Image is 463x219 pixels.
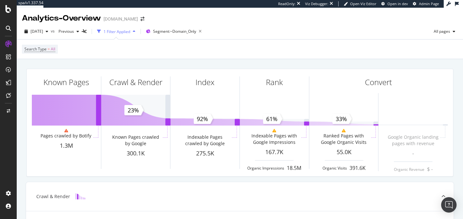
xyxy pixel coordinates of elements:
span: All pages [431,29,450,34]
span: Previous [56,29,74,34]
div: Viz Debugger: [305,1,328,6]
button: Segment:~Domain_Only [143,26,204,37]
button: [DATE] [22,26,51,37]
div: ReadOnly: [278,1,295,6]
div: Crawl & Render [109,77,162,88]
span: Open Viz Editor [350,1,377,6]
button: Previous [56,26,82,37]
a: Open in dev [381,1,408,6]
div: 1.3M [32,142,101,150]
div: Rank [266,77,283,88]
button: 1 Filter Applied [95,26,138,37]
span: 2025 Sep. 26th [31,29,43,34]
a: Admin Page [413,1,439,6]
div: 300.1K [101,149,170,158]
img: block-icon [75,193,86,199]
div: 18.5M [287,164,301,172]
div: Index [195,77,214,88]
div: Crawl & Render [36,193,70,200]
span: = [48,46,50,52]
div: Indexable Pages crawled by Google [179,134,231,147]
div: Organic Impressions [247,165,284,171]
span: Open in dev [387,1,408,6]
div: Known Pages [43,77,89,88]
div: 1 Filter Applied [104,29,130,34]
div: arrow-right-arrow-left [141,17,144,21]
div: Pages crawled by Botify [41,133,91,139]
div: Open Intercom Messenger [441,197,457,213]
div: Indexable Pages with Google Impressions [249,133,300,145]
span: Search Type [24,46,47,52]
div: 275.5K [170,149,240,158]
span: All [51,45,55,54]
span: vs [51,28,56,34]
div: [DOMAIN_NAME] [104,16,138,22]
span: Admin Page [419,1,439,6]
a: Open Viz Editor [344,1,377,6]
div: 167.7K [240,148,309,156]
span: Segment: ~Domain_Only [153,29,196,34]
button: All pages [431,26,458,37]
div: Analytics - Overview [22,13,101,24]
div: Known Pages crawled by Google [110,134,161,147]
